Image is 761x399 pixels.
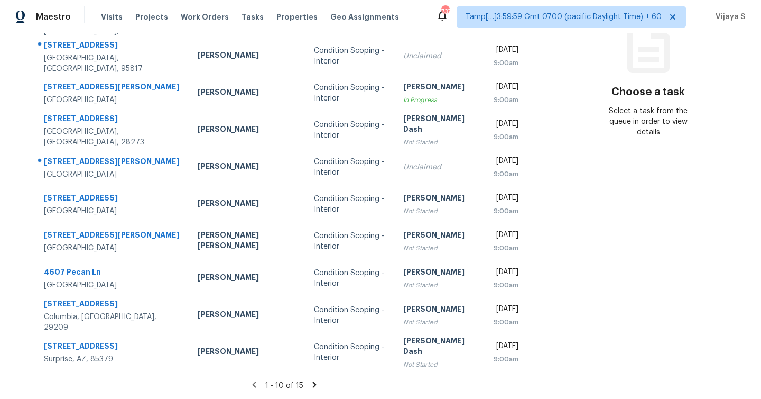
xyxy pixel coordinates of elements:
div: [GEOGRAPHIC_DATA] [44,169,181,180]
div: 9:00am [494,58,518,68]
div: Not Started [403,243,477,253]
div: Condition Scoping - Interior [314,305,386,326]
div: [STREET_ADDRESS] [44,40,181,53]
span: Properties [276,12,318,22]
span: Work Orders [181,12,229,22]
div: [STREET_ADDRESS][PERSON_NAME] [44,81,181,95]
div: [STREET_ADDRESS] [44,298,181,312]
div: [DATE] [494,44,518,58]
div: [PERSON_NAME] Dash [403,335,477,359]
div: [PERSON_NAME] [198,87,296,100]
div: 9:00am [494,280,518,291]
div: Unclaimed [403,51,477,61]
div: Condition Scoping - Interior [314,342,386,363]
div: [STREET_ADDRESS] [44,341,181,354]
div: [DATE] [494,230,518,243]
div: [PERSON_NAME] [198,346,296,359]
div: Condition Scoping - Interior [314,157,386,178]
span: Tasks [242,13,264,21]
div: [GEOGRAPHIC_DATA] [44,243,181,253]
div: Not Started [403,317,477,328]
div: [STREET_ADDRESS][PERSON_NAME] [44,230,181,243]
div: [DATE] [494,81,518,95]
div: [PERSON_NAME] [403,267,477,280]
div: Condition Scoping - Interior [314,83,386,104]
div: Condition Scoping - Interior [314,46,386,67]
div: [GEOGRAPHIC_DATA], [GEOGRAPHIC_DATA], 95817 [44,53,181,74]
span: Tamp[…]3:59:59 Gmt 0700 (pacific Daylight Time) + 60 [466,12,662,22]
div: [PERSON_NAME] [403,193,477,206]
div: [DATE] [494,267,518,280]
div: 9:00am [494,354,518,365]
div: Condition Scoping - Interior [314,268,386,289]
div: [PERSON_NAME] [403,81,477,95]
div: [PERSON_NAME] [198,309,296,322]
div: Not Started [403,137,477,148]
div: [DATE] [494,119,518,132]
div: [DATE] [494,304,518,317]
div: In Progress [403,95,477,105]
div: Not Started [403,359,477,370]
span: Visits [101,12,123,22]
div: Not Started [403,280,477,291]
div: Condition Scoping - Interior [314,120,386,141]
div: 9:00am [494,169,518,179]
span: 1 - 10 of 15 [265,382,303,389]
div: 9:00am [494,206,518,216]
span: Geo Assignments [330,12,399,22]
div: [PERSON_NAME] [403,230,477,243]
h3: Choose a task [611,87,685,97]
div: [PERSON_NAME] [198,272,296,285]
div: [PERSON_NAME] [PERSON_NAME] [198,230,296,253]
div: Select a task from the queue in order to view details [600,106,696,138]
div: [DATE] [494,341,518,354]
span: Projects [135,12,168,22]
div: [PERSON_NAME] [198,124,296,137]
div: [PERSON_NAME] Dash [403,113,477,137]
div: [DATE] [494,193,518,206]
div: [STREET_ADDRESS] [44,193,181,206]
div: 737 [441,6,449,17]
div: 9:00am [494,243,518,253]
div: 9:00am [494,132,518,142]
div: Not Started [403,206,477,216]
div: [STREET_ADDRESS][PERSON_NAME] [44,156,181,169]
div: Surprise, AZ, 85379 [44,354,181,365]
div: Columbia, [GEOGRAPHIC_DATA], 29209 [44,312,181,333]
div: [DATE] [494,156,518,169]
div: 9:00am [494,95,518,105]
div: Unclaimed [403,162,477,173]
div: [GEOGRAPHIC_DATA], [GEOGRAPHIC_DATA], 28273 [44,126,181,148]
div: [PERSON_NAME] [198,161,296,174]
div: [PERSON_NAME] [198,50,296,63]
div: [GEOGRAPHIC_DATA] [44,280,181,291]
div: [GEOGRAPHIC_DATA] [44,206,181,216]
div: [PERSON_NAME] [198,198,296,211]
span: Vijaya S [711,12,745,22]
div: 4607 Pecan Ln [44,267,181,280]
div: [GEOGRAPHIC_DATA] [44,95,181,105]
div: [PERSON_NAME] [403,304,477,317]
div: 9:00am [494,317,518,328]
span: Maestro [36,12,71,22]
div: Condition Scoping - Interior [314,231,386,252]
div: Condition Scoping - Interior [314,194,386,215]
div: [STREET_ADDRESS] [44,113,181,126]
